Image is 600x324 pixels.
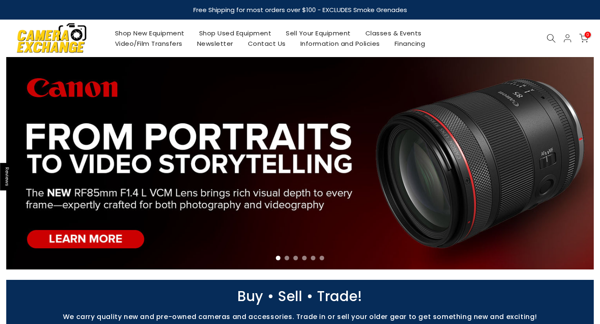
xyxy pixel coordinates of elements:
li: Page dot 5 [311,256,315,260]
li: Page dot 3 [293,256,298,260]
a: Shop New Equipment [107,28,192,38]
p: Buy • Sell • Trade! [2,292,598,300]
a: Contact Us [240,38,293,49]
a: 0 [579,34,588,43]
a: Shop Used Equipment [192,28,279,38]
p: We carry quality new and pre-owned cameras and accessories. Trade in or sell your older gear to g... [2,313,598,321]
strong: Free Shipping for most orders over $100 - EXCLUDES Smoke Grenades [193,5,407,14]
li: Page dot 6 [320,256,324,260]
a: Video/Film Transfers [107,38,190,49]
span: 0 [585,32,591,38]
a: Financing [387,38,432,49]
a: Newsletter [190,38,240,49]
a: Classes & Events [358,28,429,38]
a: Information and Policies [293,38,387,49]
li: Page dot 2 [285,256,289,260]
a: Sell Your Equipment [279,28,358,38]
li: Page dot 1 [276,256,280,260]
li: Page dot 4 [302,256,307,260]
